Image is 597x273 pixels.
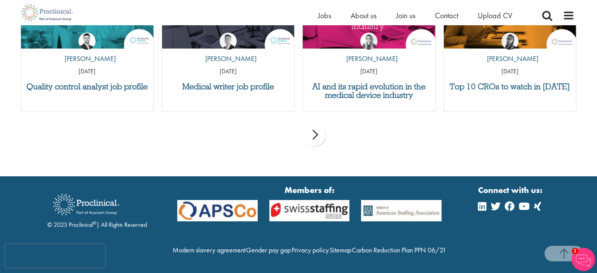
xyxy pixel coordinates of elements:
p: [DATE] [444,67,576,76]
p: [PERSON_NAME] [481,54,538,64]
div: © 2023 Proclinical | All Rights Reserved [47,188,147,230]
a: Sitemap [330,245,351,254]
a: Quality control analyst job profile [25,82,150,91]
a: About us [351,10,377,21]
a: Theodora Savlovschi - Wicks [PERSON_NAME] [481,33,538,68]
strong: Members of: [177,184,442,196]
sup: ® [93,220,96,226]
img: APSCo [355,200,447,221]
a: AI and its rapid evolution in the medical device industry [307,82,431,99]
img: APSCo [171,200,264,221]
p: [DATE] [21,67,154,76]
img: Chatbot [572,248,595,271]
p: [PERSON_NAME] [199,54,257,64]
a: Contact [435,10,458,21]
p: [DATE] [162,67,295,76]
p: [DATE] [303,67,435,76]
p: [PERSON_NAME] [340,54,398,64]
div: next [302,123,326,146]
img: APSCo [264,200,356,221]
a: George Watson [PERSON_NAME] [199,33,257,68]
img: Proclinical Recruitment [47,188,125,221]
a: Joshua Godden [PERSON_NAME] [59,33,116,68]
a: Gender pay gap [246,245,291,254]
a: Jobs [318,10,331,21]
a: Privacy policy [292,245,329,254]
iframe: reCAPTCHA [5,244,105,268]
a: Hannah Burke [PERSON_NAME] [340,33,398,68]
img: George Watson [220,33,237,50]
img: Hannah Burke [360,33,377,50]
a: Carbon Reduction Plan PPN 06/21 [352,245,446,254]
span: 1 [572,248,578,254]
a: Modern slavery agreement [173,245,246,254]
a: Join us [396,10,415,21]
a: Top 10 CROs to watch in [DATE] [448,82,573,91]
strong: Connect with us: [478,184,544,196]
img: Theodora Savlovschi - Wicks [501,33,518,50]
img: Joshua Godden [79,33,96,50]
p: [PERSON_NAME] [59,54,116,64]
a: Medical writer job profile [166,82,291,91]
a: Upload CV [478,10,512,21]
